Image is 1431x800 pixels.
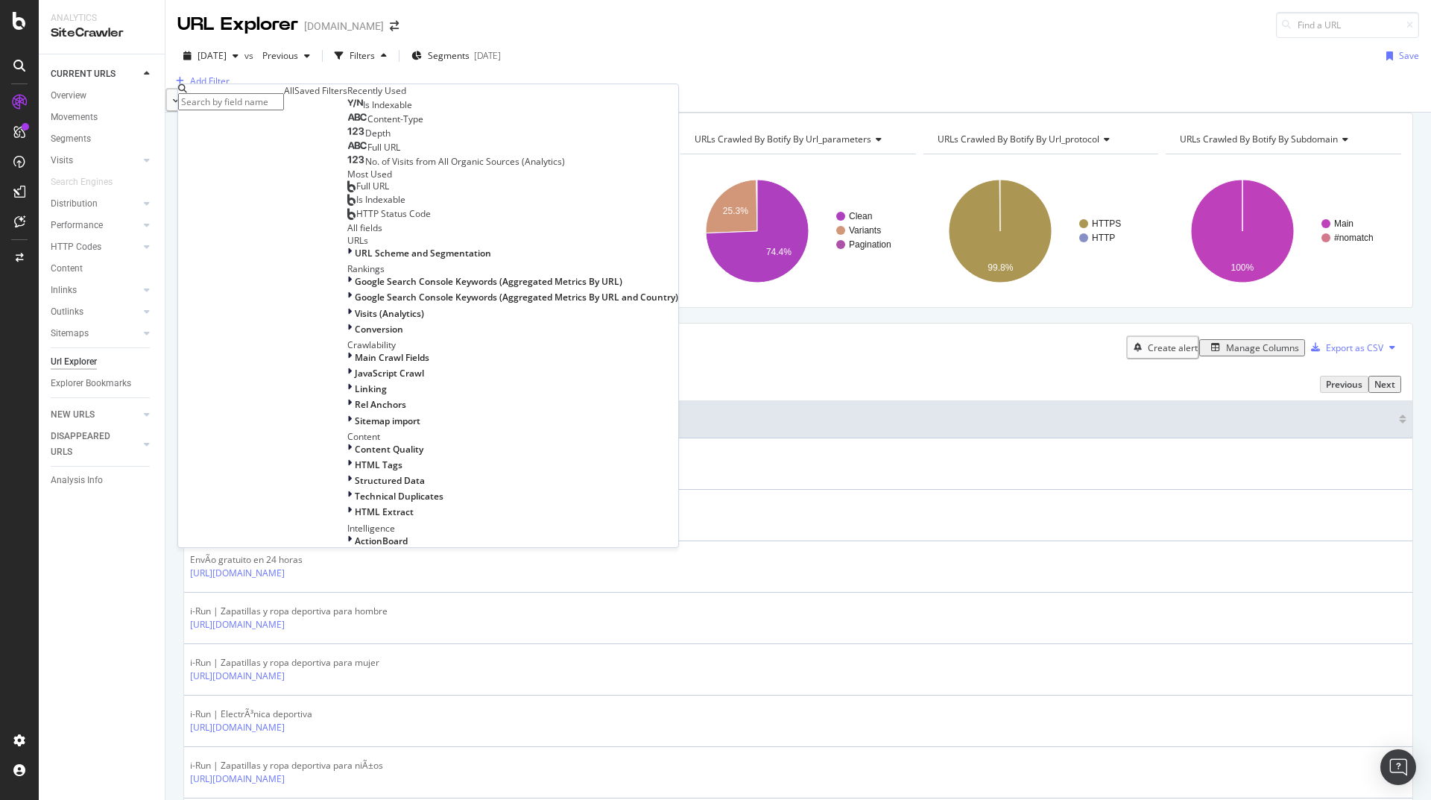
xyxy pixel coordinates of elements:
[51,153,73,168] div: Visits
[51,283,139,298] a: Inlinks
[766,247,792,257] text: 74.4%
[190,670,285,683] a: [URL][DOMAIN_NAME]
[849,239,891,250] text: Pagination
[365,127,391,139] span: Depth
[1368,376,1401,393] button: Next
[405,44,507,68] button: Segments[DATE]
[1126,336,1199,359] button: Create alert
[1177,127,1388,151] h4: URLs Crawled By Botify By subdomain
[51,283,77,298] div: Inlinks
[190,75,230,87] div: Add Filter
[51,218,139,233] a: Performance
[692,127,903,151] h4: URLs Crawled By Botify By url_parameters
[51,304,83,320] div: Outlinks
[347,168,678,180] div: Most Used
[51,239,101,255] div: HTTP Codes
[355,307,424,320] span: Visits (Analytics)
[51,131,154,147] a: Segments
[51,354,97,370] div: Url Explorer
[1148,341,1198,354] div: Create alert
[1334,218,1353,229] text: Main
[304,19,384,34] div: [DOMAIN_NAME]
[390,21,399,31] div: arrow-right-arrow-left
[51,261,154,277] a: Content
[356,180,389,192] span: Full URL
[256,49,298,62] span: Previous
[256,44,316,68] button: Previous
[51,326,89,341] div: Sitemaps
[355,474,425,487] span: Structured Data
[177,12,298,37] div: URL Explorer
[190,772,285,786] a: [URL][DOMAIN_NAME]
[474,49,501,62] div: [DATE]
[51,196,139,212] a: Distribution
[356,207,431,220] span: HTTP Status Code
[284,84,294,97] div: All
[355,398,406,411] span: Rel Anchors
[355,490,443,503] span: Technical Duplicates
[51,174,127,190] a: Search Engines
[1226,341,1299,354] div: Manage Columns
[51,12,153,25] div: Analytics
[190,656,379,670] div: i-Run | Zapatillas y ropa deportiva para mujer
[1374,378,1395,391] div: Next
[1380,749,1416,785] div: Open Intercom Messenger
[51,25,153,42] div: SiteCrawler
[1092,233,1115,243] text: HTTP
[935,127,1146,151] h4: URLs Crawled By Botify By url_protocol
[51,218,103,233] div: Performance
[849,211,872,221] text: Clean
[294,84,347,97] div: Saved Filters
[190,553,361,567] div: EnvÃ­o gratuito en 24 horas
[51,376,154,391] a: Explorer Bookmarks
[428,49,470,62] span: Segments
[190,708,361,721] div: i-Run | ElectrÃ³nica deportiva
[51,407,95,423] div: NEW URLS
[51,153,139,168] a: Visits
[51,196,98,212] div: Distribution
[51,239,139,255] a: HTTP Codes
[1399,49,1419,62] div: Save
[355,382,387,395] span: Linking
[51,131,91,147] div: Segments
[178,93,284,110] input: Search by field name
[51,376,131,391] div: Explorer Bookmarks
[51,66,139,82] a: CURRENT URLS
[51,429,126,460] div: DISAPPEARED URLS
[51,261,83,277] div: Content
[347,522,678,535] div: Intelligence
[680,166,914,296] svg: A chart.
[347,234,678,247] div: URLs
[938,133,1099,145] span: URLs Crawled By Botify By url_protocol
[1166,166,1399,296] svg: A chart.
[190,605,388,618] div: i-Run | Zapatillas y ropa deportiva para hombre
[347,262,678,275] div: Rankings
[51,88,154,104] a: Overview
[1231,262,1254,273] text: 100%
[1092,218,1121,229] text: HTTPS
[165,88,212,112] button: Apply
[356,193,405,206] span: Is Indexable
[355,247,491,259] span: URL Scheme and Segmentation
[190,759,383,772] div: i-Run | Zapatillas y ropa deportiva para niÃ±os
[1326,378,1362,391] div: Previous
[355,443,423,456] span: Content Quality
[355,505,414,518] span: HTML Extract
[190,618,285,632] a: [URL][DOMAIN_NAME]
[367,141,400,154] span: Full URL
[723,206,748,216] text: 25.3%
[1199,339,1305,356] button: Manage Columns
[347,338,678,351] div: Crawlability
[51,473,103,488] div: Analysis Info
[51,88,86,104] div: Overview
[244,49,256,62] span: vs
[51,110,154,125] a: Movements
[923,166,1157,296] div: A chart.
[347,221,678,234] div: All fields
[51,304,139,320] a: Outlinks
[1305,336,1383,359] button: Export as CSV
[347,84,678,97] div: Recently Used
[988,262,1013,273] text: 99.8%
[190,721,285,734] a: [URL][DOMAIN_NAME]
